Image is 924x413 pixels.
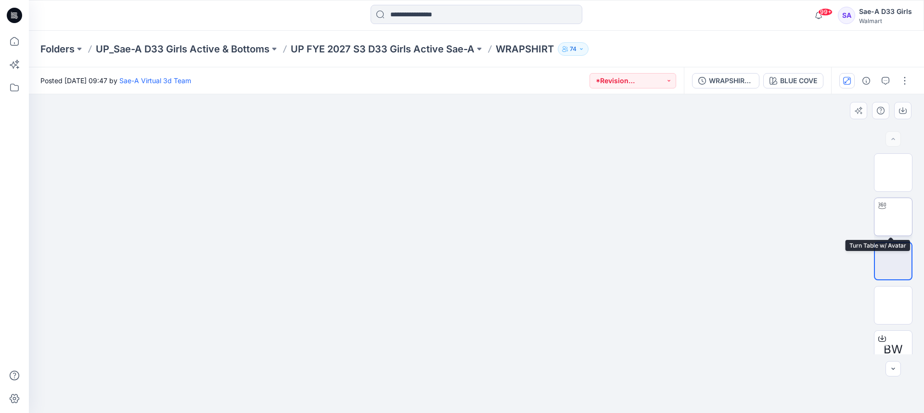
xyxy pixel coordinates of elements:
[709,75,753,86] div: WRAPSHIRT_colors
[763,73,823,88] button: BLUE COVE
[496,42,554,56] p: WRAPSHIRT
[40,42,75,56] a: Folders
[96,42,269,56] a: UP_Sae-A D33 Girls Active & Bottoms
[780,75,817,86] div: BLUE COVE
[859,17,912,25] div: Walmart
[818,8,833,16] span: 99+
[40,75,191,86] span: Posted [DATE] 09:47 by
[570,44,577,54] p: 74
[558,42,589,56] button: 74
[119,76,191,85] a: Sae-A Virtual 3d Team
[859,73,874,88] button: Details
[692,73,759,88] button: WRAPSHIRT_colors
[884,341,903,358] span: BW
[838,7,855,24] div: SA
[859,6,912,17] div: Sae-A D33 Girls
[291,42,475,56] a: UP FYE 2027 S3 D33 Girls Active Sae-A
